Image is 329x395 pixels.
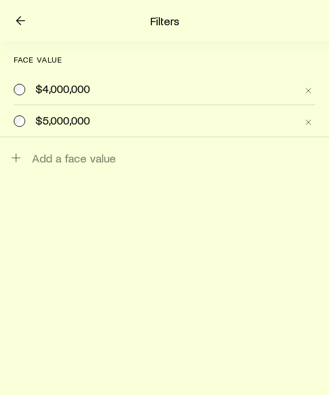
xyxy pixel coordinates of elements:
[32,151,116,165] span: Add a face value
[36,114,90,127] span: $5,000,000
[9,137,315,165] button: Add a face value
[36,83,90,95] span: $4,000,000
[14,84,25,95] input: $4,000,000
[14,41,315,73] p: Face value
[14,115,25,127] input: $5,000,000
